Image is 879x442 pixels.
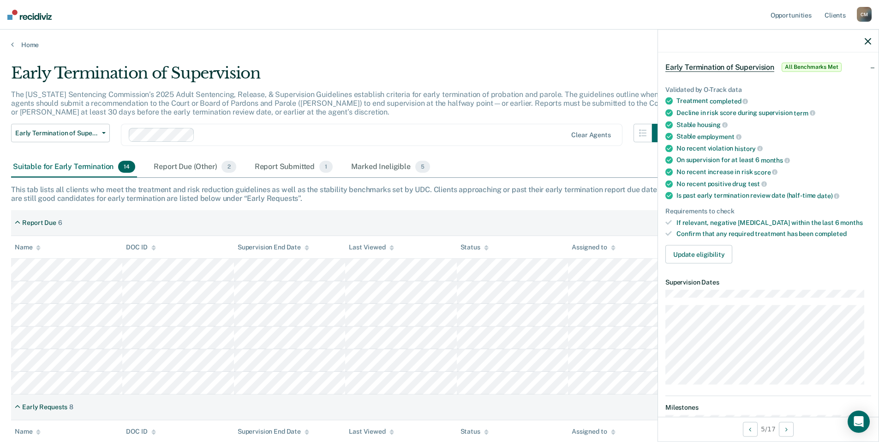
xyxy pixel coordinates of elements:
div: DOC ID [126,428,155,436]
dt: Milestones [665,403,871,411]
div: Last Viewed [349,428,394,436]
span: All Benchmarks Met [782,62,842,72]
div: 5 / 17 [658,417,879,441]
div: Supervision End Date [238,243,309,251]
div: Marked Ineligible [349,157,432,177]
div: Open Intercom Messenger [848,411,870,433]
div: Assigned to [572,243,615,251]
div: Suitable for Early Termination [11,157,137,177]
div: Treatment [676,97,871,105]
span: test [748,180,767,188]
span: date) [817,192,839,199]
a: Home [11,41,868,49]
span: Early Termination of Supervision [15,129,98,137]
div: No recent increase in risk [676,168,871,176]
div: Name [15,428,41,436]
div: Status [460,243,489,251]
span: history [735,145,763,152]
div: On supervision for at least 6 [676,156,871,164]
span: 2 [221,161,236,173]
div: No recent positive drug [676,180,871,188]
span: Early Termination of Supervision [665,62,774,72]
div: Last Viewed [349,243,394,251]
span: 5 [415,161,430,173]
span: completed [710,97,748,105]
span: months [840,218,862,226]
div: Early Termination of SupervisionAll Benchmarks Met [658,52,879,82]
div: C M [857,7,872,22]
div: Is past early termination review date (half-time [676,192,871,200]
div: Report Due [22,219,56,227]
div: 6 [58,219,62,227]
span: 1 [319,161,333,173]
div: DOC ID [126,243,155,251]
span: employment [697,133,741,140]
div: Assigned to [572,428,615,436]
div: Early Requests [22,403,67,411]
div: Report Submitted [253,157,335,177]
span: 14 [118,161,135,173]
div: Name [15,243,41,251]
div: Validated by O-Track data [665,85,871,93]
button: Previous Opportunity [743,422,758,436]
span: score [754,168,777,176]
div: Supervision End Date [238,428,309,436]
div: This tab lists all clients who meet the treatment and risk reduction guidelines as well as the st... [11,185,868,203]
div: No recent violation [676,144,871,152]
span: housing [697,121,728,128]
div: Status [460,428,489,436]
div: Confirm that any required treatment has been [676,230,871,238]
button: Update eligibility [665,245,732,264]
span: completed [815,230,847,237]
div: Early Termination of Supervision [11,64,670,90]
div: If relevant, negative [MEDICAL_DATA] within the last 6 [676,218,871,226]
div: Clear agents [571,131,610,139]
span: term [794,109,815,116]
img: Recidiviz [7,10,52,20]
div: Stable [676,121,871,129]
p: The [US_STATE] Sentencing Commission’s 2025 Adult Sentencing, Release, & Supervision Guidelines e... [11,90,668,116]
div: Decline in risk score during supervision [676,109,871,117]
div: Requirements to check [665,207,871,215]
dt: Supervision Dates [665,279,871,286]
button: Next Opportunity [779,422,794,436]
div: 8 [69,403,73,411]
div: Report Due (Other) [152,157,238,177]
div: Stable [676,133,871,141]
span: months [761,157,790,164]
